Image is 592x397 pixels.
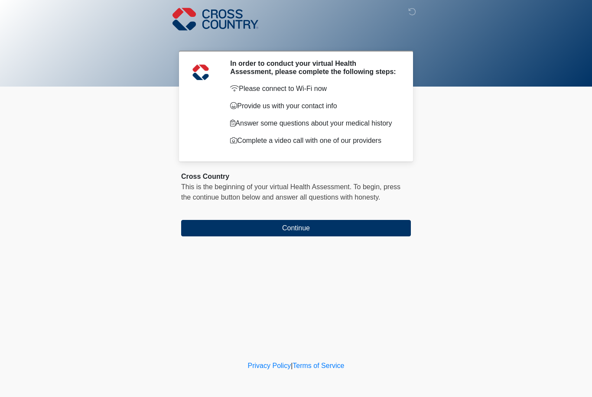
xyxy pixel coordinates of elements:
[230,101,398,111] p: Provide us with your contact info
[181,183,400,201] span: press the continue button below and answer all questions with honesty.
[248,362,291,369] a: Privacy Policy
[354,183,384,190] span: To begin,
[172,6,258,32] img: Cross Country Logo
[230,118,398,129] p: Answer some questions about your medical history
[230,84,398,94] p: Please connect to Wi-Fi now
[188,59,214,85] img: Agent Avatar
[181,220,411,236] button: Continue
[230,59,398,76] h2: In order to conduct your virtual Health Assessment, please complete the following steps:
[291,362,293,369] a: |
[293,362,344,369] a: Terms of Service
[175,31,417,47] h1: ‎ ‎ ‎
[181,183,351,190] span: This is the beginning of your virtual Health Assessment.
[230,136,398,146] p: Complete a video call with one of our providers
[181,171,411,182] div: Cross Country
